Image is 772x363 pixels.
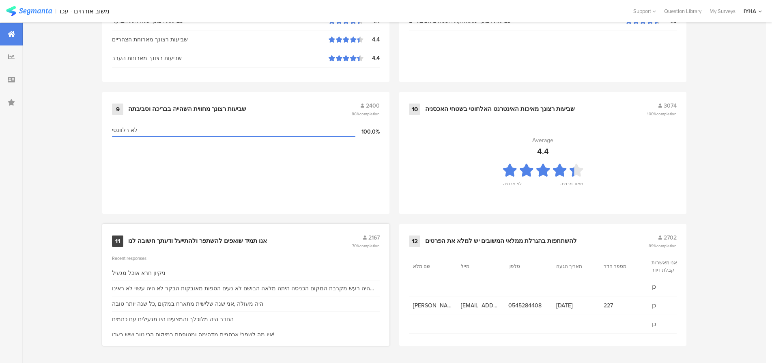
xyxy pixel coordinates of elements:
[537,145,549,158] div: 4.4
[352,243,380,249] span: 70%
[6,6,52,16] img: segmanta logo
[352,111,380,117] span: 86%
[604,263,640,270] section: מספר חדר
[664,102,677,110] span: 3074
[112,236,123,247] div: 11
[409,236,420,247] div: 12
[656,111,677,117] span: completion
[368,233,380,242] span: 2167
[112,255,380,261] div: Recent responses
[633,5,656,17] div: Support
[128,237,267,245] div: אנו תמיד שואפים להשתפר ולהתייעל ודעתך חשובה לנו
[652,283,691,291] span: כן
[363,54,380,63] div: 4.4
[112,54,329,63] div: שביעות רצונך מארוחת הערב
[652,301,691,310] span: כן
[112,315,234,324] div: החדר היה מלוכלך והמצעים היו מגעילים עם כתמים
[112,331,274,339] div: אין מה לשפר! אכסניית מדהימה ומטופחת במיקום הכי טוב שיש בעכו!
[604,301,643,310] span: 227
[409,104,420,115] div: 10
[363,35,380,44] div: 4.4
[112,35,329,44] div: שביעות רצונך מארוחת הצהריים
[647,111,677,117] span: 100%
[652,259,688,274] section: אני מאשר/ת קבלת דיוור
[359,111,380,117] span: completion
[425,237,577,245] div: להשתתפות בהגרלת ממלאי המשובים יש למלא את הפרטים
[55,6,56,16] div: |
[112,269,166,277] div: ניקיון חרא אוכל מגעיל
[366,102,380,110] span: 2400
[652,320,691,328] span: כן
[532,136,553,145] div: Average
[461,301,501,310] span: [EMAIL_ADDRESS][DOMAIN_NAME]
[112,126,138,134] span: לא רלוונטי
[413,263,449,270] section: שם מלא
[508,263,545,270] section: טלפון
[660,7,705,15] a: Question Library
[359,243,380,249] span: completion
[649,243,677,249] span: 89%
[461,263,497,270] section: מייל
[112,104,123,115] div: 9
[128,105,246,113] div: שביעות רצונך מחווית השהייה בבריכה וסביבתה
[413,301,453,310] span: [PERSON_NAME]
[508,301,548,310] span: 0545284408
[556,263,593,270] section: תאריך הגעה
[744,7,756,15] div: IYHA
[60,7,110,15] div: משוב אורחים - עכו
[664,233,677,242] span: 2702
[556,301,596,310] span: [DATE]
[112,300,263,308] div: היה מעולה ,אני שנה שלישית מתארח במקום ,כל שנה יותר טובה
[355,127,380,136] div: 100.0%
[503,180,522,192] div: לא מרוצה
[112,284,380,293] div: היה רעש מקרבת המקום הכניסה היתה מלאה הבושם לא נעים הספות מאובקות הבקר לא היה עשוי לא ראינו כמעט ע...
[560,180,583,192] div: מאוד מרוצה
[656,243,677,249] span: completion
[705,7,740,15] a: My Surveys
[425,105,575,113] div: שביעות רצונך מאיכות האינטרנט האלחוטי בשטחי האכסניה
